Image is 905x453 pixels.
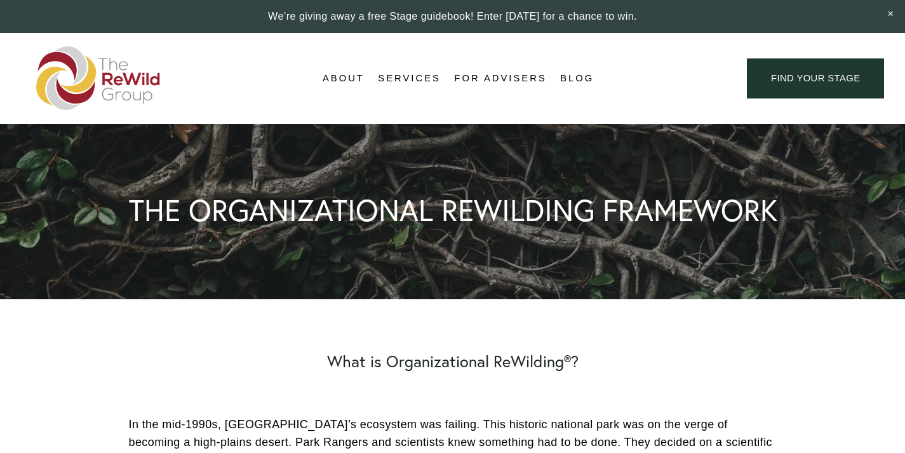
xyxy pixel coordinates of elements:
[323,70,365,87] span: About
[560,69,594,88] a: Blog
[454,69,546,88] a: For Advisers
[129,352,777,371] h2: What is Organizational ReWilding®?
[378,70,441,87] span: Services
[323,69,365,88] a: folder dropdown
[378,69,441,88] a: folder dropdown
[747,58,884,98] a: find your stage
[36,46,161,110] img: The ReWild Group
[129,196,777,226] h1: THE ORGANIZATIONAL REWILDING FRAMEWORK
